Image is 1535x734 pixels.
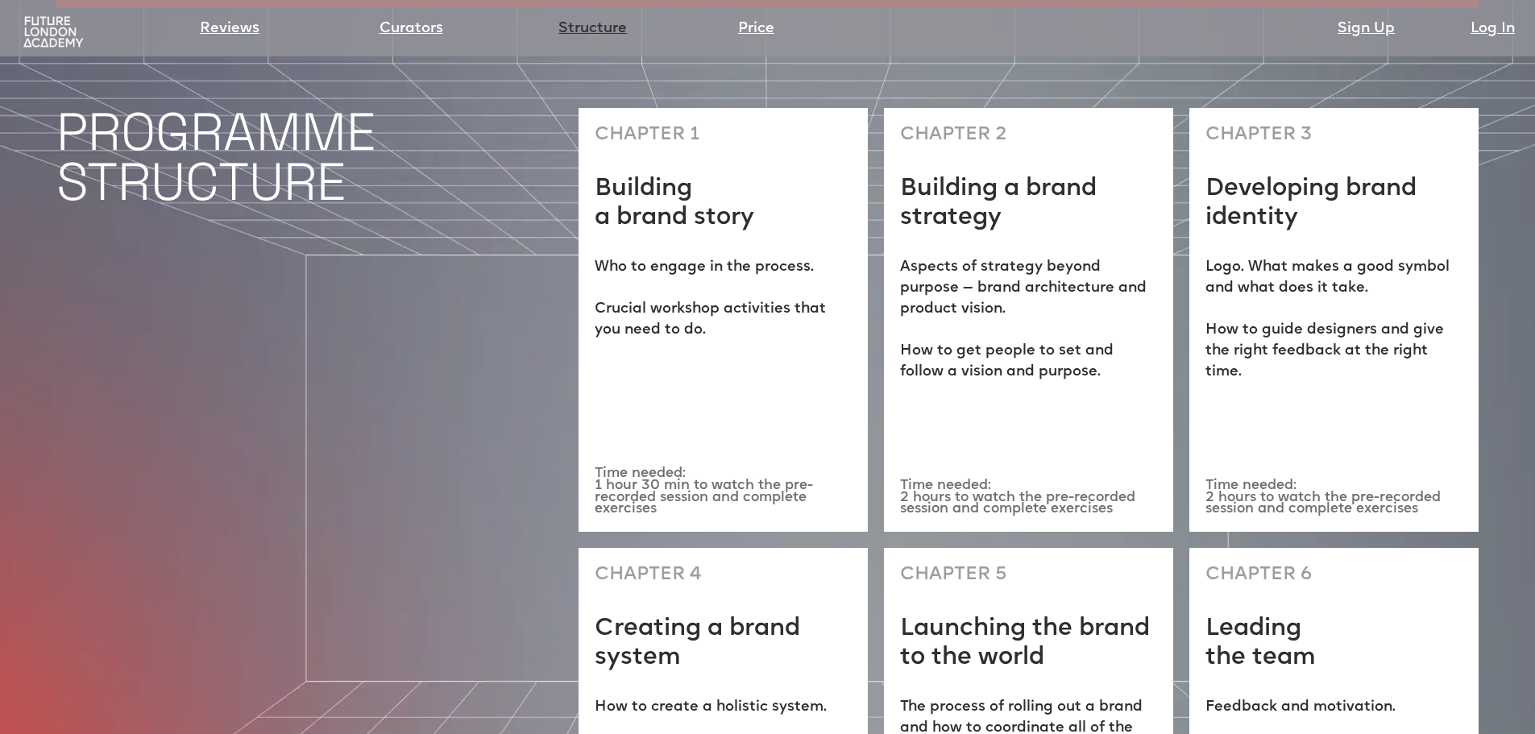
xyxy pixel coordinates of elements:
p: Time needed: 2 hours to watch the pre-recorded session and complete exercises [1205,480,1462,516]
a: Sign Up [1338,18,1395,40]
h2: Creating a brand system [595,615,852,673]
a: Curators [380,18,443,40]
h2: Leading the team [1205,615,1316,673]
p: CHAPTER 5 [900,564,1007,587]
p: CHAPTER 3 [1205,124,1312,147]
p: Time needed: 1 hour 30 min to watch the pre-recorded session and complete exercises [595,468,852,515]
p: Time needed: 2 hours to watch the pre-recorded session and complete exercises [900,480,1157,516]
a: Log In [1471,18,1515,40]
p: CHAPTER 4 [595,564,702,587]
p: Aspects of strategy beyond purpose — brand architecture and product vision. ‍ How to get people t... [900,257,1157,383]
p: CHAPTER 6 [1205,564,1312,587]
a: Structure [558,18,627,40]
a: Price [738,18,774,40]
h2: Building a brand story [595,175,754,233]
h1: PROGRAMME STRUCTURE [56,107,562,207]
p: CHAPTER 1 [595,124,699,147]
h2: Developing brand identity [1205,175,1462,233]
a: Reviews [200,18,259,40]
p: Who to engage in the process. ‍ Crucial workshop activities that you need to do. [595,257,852,341]
h2: Launching the brand to the world [900,615,1157,673]
p: Logo. What makes a good symbol and what does it take. How to guide designers and give the right f... [1205,257,1462,383]
h2: Building a brand strategy [900,175,1157,233]
p: CHAPTER 2 [900,124,1007,147]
